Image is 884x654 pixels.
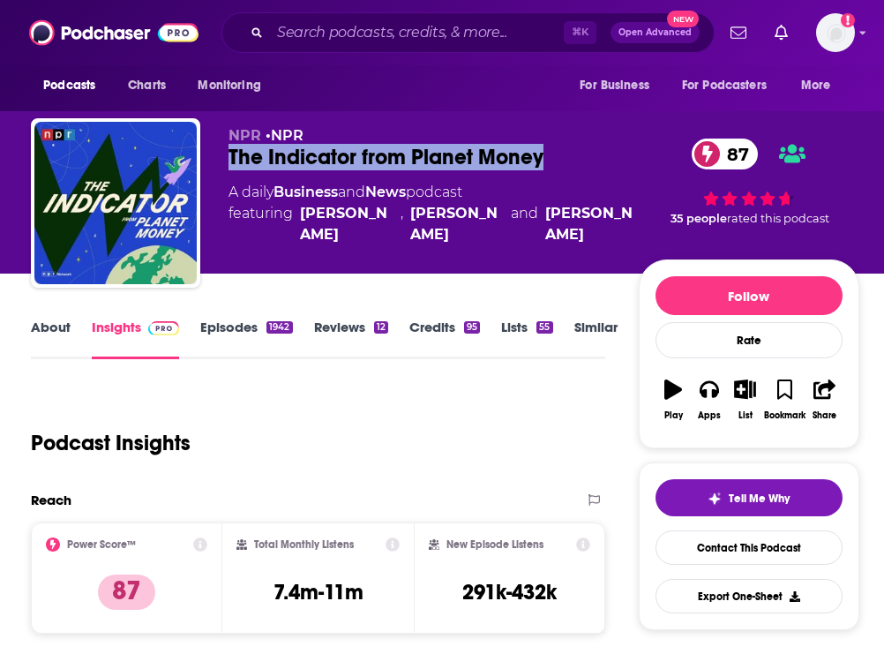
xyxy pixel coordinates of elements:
a: NPR [271,127,303,144]
span: 87 [709,139,758,169]
div: Apps [698,410,721,421]
div: Bookmark [764,410,805,421]
h2: Power Score™ [67,538,136,551]
span: For Business [580,73,649,98]
a: Lists55 [501,319,552,359]
a: Charts [116,69,176,102]
a: Stacey Vanek Smith [410,203,504,245]
button: List [727,368,763,432]
span: NPR [228,127,261,144]
div: Play [664,410,683,421]
a: Show notifications dropdown [723,18,753,48]
img: User Profile [816,13,855,52]
img: The Indicator from Planet Money [34,122,197,284]
div: List [738,410,753,421]
a: Reviews12 [314,319,388,359]
span: New [667,11,699,27]
a: About [31,319,71,359]
a: Episodes1942 [200,319,292,359]
button: Bookmark [763,368,806,432]
span: Podcasts [43,73,95,98]
svg: Add a profile image [841,13,855,27]
a: Contact This Podcast [656,530,843,565]
button: Export One-Sheet [656,579,843,613]
h1: Podcast Insights [31,430,191,456]
img: tell me why sparkle [708,492,722,506]
a: Credits95 [409,319,480,359]
img: Podchaser Pro [148,321,179,335]
h2: New Episode Listens [446,538,543,551]
div: 87 35 peoplerated this podcast [639,127,859,237]
a: Darian Woods [300,203,393,245]
button: Open AdvancedNew [611,22,700,43]
button: open menu [31,69,118,102]
span: , [401,203,403,245]
div: Search podcasts, credits, & more... [221,12,715,53]
span: More [801,73,831,98]
a: News [365,184,406,200]
span: Logged in as gmalloy [816,13,855,52]
div: 55 [536,321,552,334]
h3: 7.4m-11m [273,579,363,605]
a: InsightsPodchaser Pro [92,319,179,359]
div: Share [813,410,836,421]
button: open menu [670,69,792,102]
button: Play [656,368,692,432]
button: Share [806,368,843,432]
h2: Total Monthly Listens [254,538,354,551]
h3: 291k-432k [462,579,557,605]
p: 87 [98,575,155,610]
button: Apps [691,368,727,432]
div: A daily podcast [228,182,638,245]
div: 1942 [266,321,292,334]
span: For Podcasters [682,73,767,98]
span: Monitoring [198,73,260,98]
span: Charts [128,73,166,98]
h2: Reach [31,492,71,508]
div: Rate [656,322,843,358]
span: and [338,184,365,200]
input: Search podcasts, credits, & more... [270,19,564,47]
a: Cardiff Garcia [545,203,639,245]
button: open menu [789,69,853,102]
div: 12 [374,321,388,334]
span: Tell Me Why [729,492,790,506]
a: Similar [574,319,618,359]
span: featuring [228,203,638,245]
button: open menu [185,69,283,102]
button: Show profile menu [816,13,855,52]
button: open menu [567,69,671,102]
span: 35 people [670,212,727,225]
a: Business [273,184,338,200]
button: Follow [656,276,843,315]
div: 95 [464,321,480,334]
span: Open Advanced [618,28,692,37]
a: Show notifications dropdown [768,18,795,48]
a: 87 [692,139,758,169]
img: Podchaser - Follow, Share and Rate Podcasts [29,16,199,49]
span: ⌘ K [564,21,596,44]
button: tell me why sparkleTell Me Why [656,479,843,516]
span: and [511,203,538,245]
span: • [266,127,303,144]
span: rated this podcast [727,212,829,225]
